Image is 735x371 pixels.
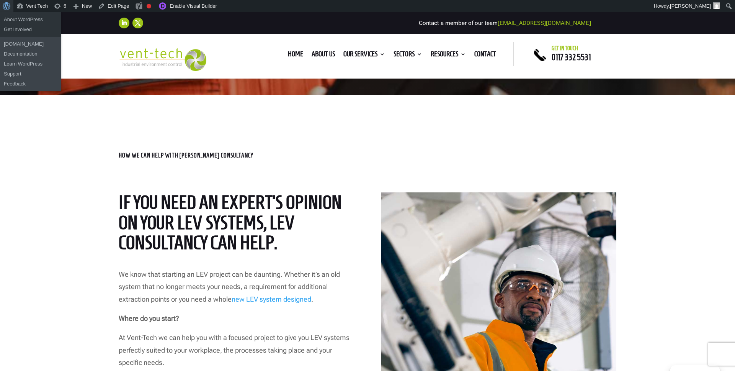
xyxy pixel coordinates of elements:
p: We know that starting an LEV project can be daunting. Whether it’s an old system that no longer m... [119,268,354,312]
a: Contact [474,51,496,60]
a: 0117 332 5531 [552,53,591,62]
h2: If you need an expert’s opinion on your LEV systems, LEV Consultancy can help. [119,192,354,257]
a: Follow on X [132,18,143,28]
a: [EMAIL_ADDRESS][DOMAIN_NAME] [498,20,591,26]
a: Our Services [343,51,385,60]
a: About us [312,51,335,60]
div: Focus keyphrase not set [147,4,151,8]
strong: Where do you start? [119,314,179,322]
a: Resources [431,51,466,60]
span: Get in touch [552,45,578,51]
span: Contact a member of our team [419,20,591,26]
a: Home [288,51,303,60]
a: Sectors [394,51,422,60]
span: [PERSON_NAME] [670,3,711,9]
img: 2023-09-27T08_35_16.549ZVENT-TECH---Clear-background [119,48,206,71]
a: new LEV system designed [232,295,311,303]
p: HOW WE CAN HELP WITH [PERSON_NAME] CONSULTANCY [119,153,616,159]
a: Follow on LinkedIn [119,18,129,28]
